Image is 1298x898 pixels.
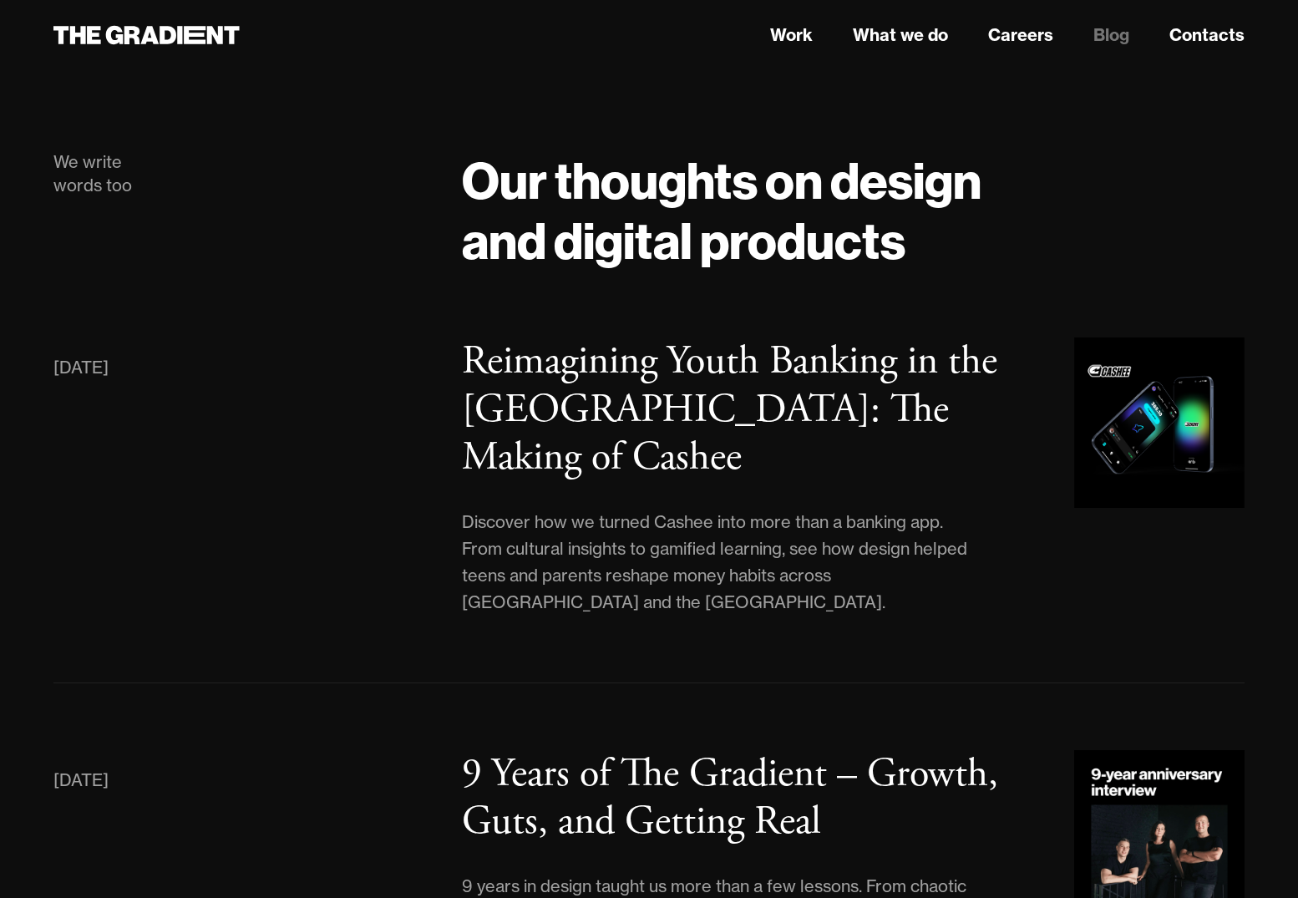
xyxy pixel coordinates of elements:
[462,748,998,848] h3: 9 Years of The Gradient – Growth, Guts, and Getting Real
[1093,23,1129,48] a: Blog
[1169,23,1245,48] a: Contacts
[53,150,428,197] div: We write words too
[462,509,974,616] div: Discover how we turned Cashee into more than a banking app. From cultural insights to gamified le...
[770,23,813,48] a: Work
[988,23,1053,48] a: Careers
[53,354,109,381] div: [DATE]
[462,336,997,483] h3: Reimagining Youth Banking in the [GEOGRAPHIC_DATA]: The Making of Cashee
[462,150,1245,271] h1: Our thoughts on design and digital products
[853,23,948,48] a: What we do
[53,337,1245,616] a: [DATE]Reimagining Youth Banking in the [GEOGRAPHIC_DATA]: The Making of CasheeDiscover how we tur...
[53,767,109,794] div: [DATE]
